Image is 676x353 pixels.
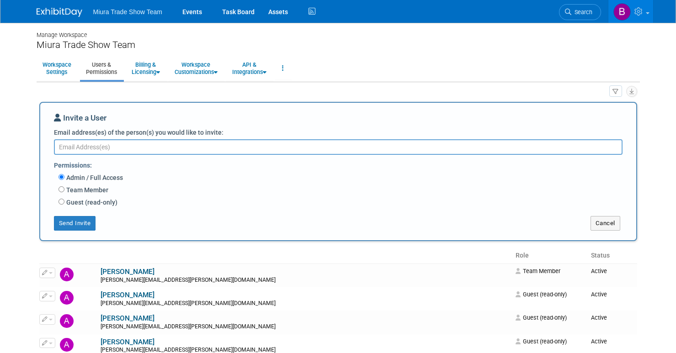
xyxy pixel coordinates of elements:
[60,338,74,352] img: Anthony Blanco
[60,291,74,305] img: alex borishkevich
[93,8,162,16] span: Miura Trade Show Team
[516,268,560,274] span: Team Member
[587,248,637,263] th: Status
[591,314,607,321] span: Active
[512,248,587,263] th: Role
[101,300,510,307] div: [PERSON_NAME][EMAIL_ADDRESS][PERSON_NAME][DOMAIN_NAME]
[64,198,117,207] label: Guest (read-only)
[226,57,272,79] a: API &Integrations
[54,216,96,231] button: Send Invite
[37,39,640,51] div: Miura Trade Show Team
[101,268,154,276] a: [PERSON_NAME]
[101,338,154,346] a: [PERSON_NAME]
[571,9,592,16] span: Search
[37,23,640,39] div: Manage Workspace
[60,268,74,281] img: Alec Groff
[591,216,620,231] button: Cancel
[64,185,108,195] label: Team Member
[80,57,123,79] a: Users &Permissions
[591,268,607,274] span: Active
[516,291,567,298] span: Guest (read-only)
[37,8,82,17] img: ExhibitDay
[591,338,607,345] span: Active
[591,291,607,298] span: Active
[101,314,154,322] a: [PERSON_NAME]
[126,57,166,79] a: Billing &Licensing
[64,173,123,182] label: Admin / Full Access
[54,128,224,137] label: Email address(es) of the person(s) you would like to invite:
[101,277,510,284] div: [PERSON_NAME][EMAIL_ADDRESS][PERSON_NAME][DOMAIN_NAME]
[54,112,623,128] div: Invite a User
[101,323,510,331] div: [PERSON_NAME][EMAIL_ADDRESS][PERSON_NAME][DOMAIN_NAME]
[613,3,631,21] img: Brittany Jordan
[516,314,567,321] span: Guest (read-only)
[54,157,629,172] div: Permissions:
[559,4,601,20] a: Search
[60,314,74,328] img: Amy Cochran
[37,57,77,79] a: WorkspaceSettings
[169,57,224,79] a: WorkspaceCustomizations
[101,291,154,299] a: [PERSON_NAME]
[516,338,567,345] span: Guest (read-only)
